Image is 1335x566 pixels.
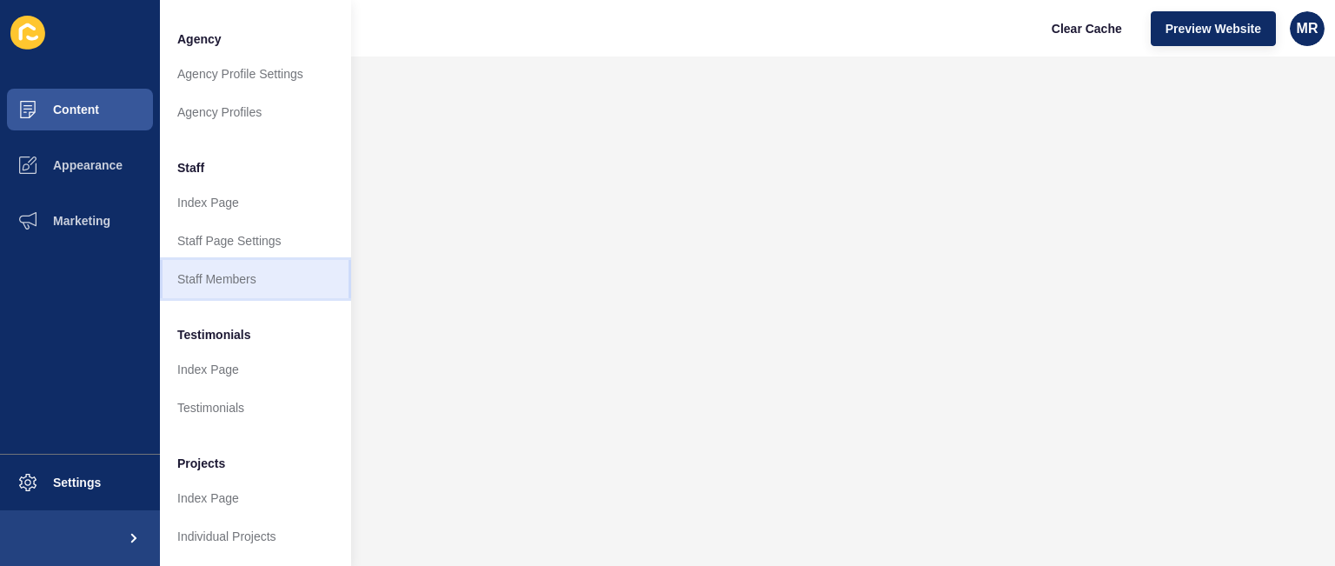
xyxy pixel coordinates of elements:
a: Index Page [160,350,351,389]
a: Agency Profiles [160,93,351,131]
span: Agency [177,30,222,48]
a: Testimonials [160,389,351,427]
a: Staff Page Settings [160,222,351,260]
span: MR [1297,20,1318,37]
span: Preview Website [1166,20,1261,37]
span: Projects [177,455,225,472]
button: Preview Website [1151,11,1276,46]
a: Staff Members [160,260,351,298]
a: Index Page [160,479,351,517]
span: Testimonials [177,326,251,343]
span: Staff [177,159,204,176]
span: Clear Cache [1052,20,1122,37]
a: Agency Profile Settings [160,55,351,93]
button: Clear Cache [1037,11,1137,46]
a: Index Page [160,183,351,222]
a: Individual Projects [160,517,351,556]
